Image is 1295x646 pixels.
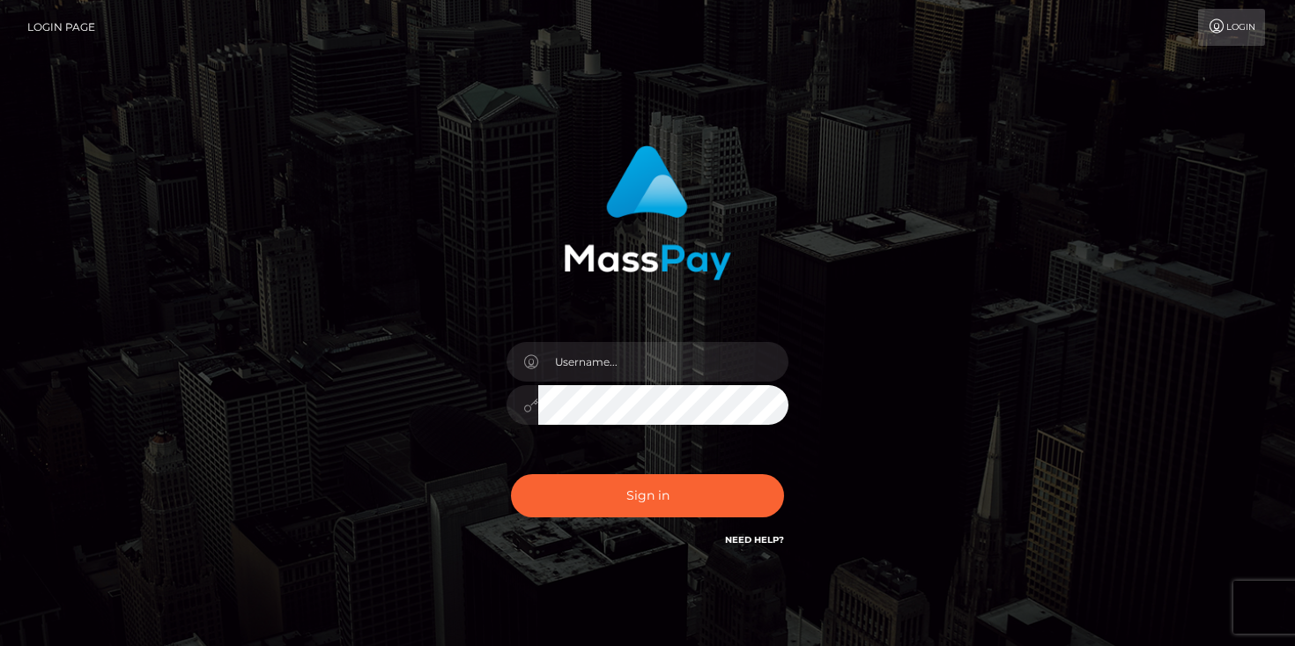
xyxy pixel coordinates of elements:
a: Need Help? [725,534,784,546]
a: Login [1198,9,1265,46]
a: Login Page [27,9,95,46]
button: Sign in [511,474,784,517]
input: Username... [538,342,788,382]
img: MassPay Login [564,145,731,280]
